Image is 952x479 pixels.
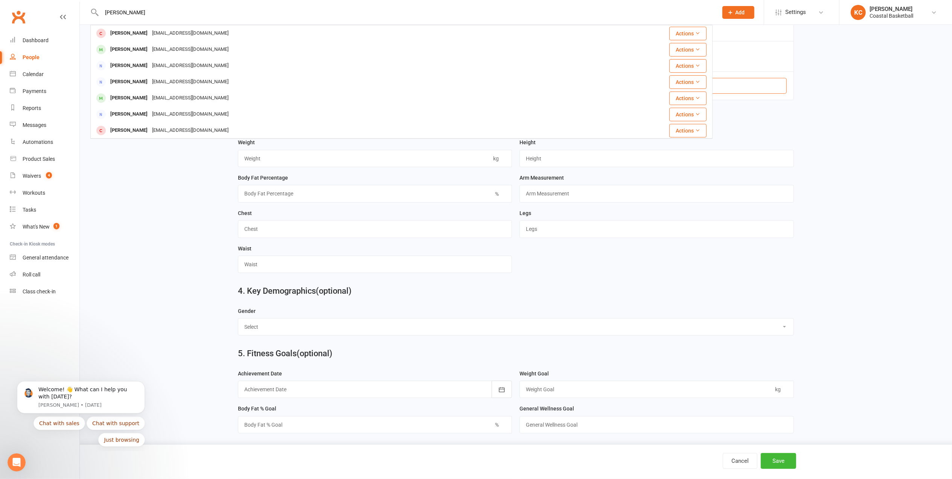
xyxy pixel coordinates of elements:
[10,218,79,235] a: What's New1
[23,190,45,196] div: Workouts
[23,173,41,179] div: Waivers
[669,59,707,73] button: Actions
[10,66,79,83] a: Calendar
[9,8,28,26] a: Clubworx
[238,138,255,146] label: Weight
[150,28,231,39] div: [EMAIL_ADDRESS][DOMAIN_NAME]
[519,220,794,238] input: Legs
[23,71,44,77] div: Calendar
[519,381,794,398] input: Weight Goal
[519,138,536,146] label: Height
[150,125,231,136] div: [EMAIL_ADDRESS][DOMAIN_NAME]
[10,201,79,218] a: Tasks
[238,174,288,182] label: Body Fat Percentage
[238,220,512,238] input: Chest
[23,224,50,230] div: What's New
[150,109,231,120] div: [EMAIL_ADDRESS][DOMAIN_NAME]
[108,93,150,104] div: [PERSON_NAME]
[316,286,352,296] span: (optional)
[238,150,512,167] input: Weight
[519,209,531,217] label: Legs
[297,349,332,358] span: (optional)
[53,223,59,229] span: 1
[519,185,794,202] input: Arm Measurement
[761,453,796,469] button: Save
[10,83,79,100] a: Payments
[108,109,150,120] div: [PERSON_NAME]
[108,60,150,71] div: [PERSON_NAME]
[10,117,79,134] a: Messages
[10,151,79,168] a: Product Sales
[519,416,794,433] input: General Wellness Goal
[669,92,707,105] button: Actions
[108,125,150,136] div: [PERSON_NAME]
[238,369,282,378] label: Achievement Date
[519,369,549,378] label: Weight Goal
[150,44,231,55] div: [EMAIL_ADDRESS][DOMAIN_NAME]
[775,387,781,392] span: kg
[238,307,256,315] label: Gender
[870,6,913,12] div: [PERSON_NAME]
[238,416,512,433] input: Body Fat % Goal
[238,349,794,358] h2: 5. Fitness Goals
[23,105,41,111] div: Reports
[669,43,707,56] button: Actions
[23,88,46,94] div: Payments
[10,134,79,151] a: Automations
[23,272,40,278] div: Roll call
[10,185,79,201] a: Workouts
[10,249,79,266] a: General attendance kiosk mode
[108,28,150,39] div: [PERSON_NAME]
[108,76,150,87] div: [PERSON_NAME]
[8,453,26,471] iframe: Intercom live chat
[150,93,231,104] div: [EMAIL_ADDRESS][DOMAIN_NAME]
[23,207,36,213] div: Tasks
[669,27,707,40] button: Actions
[238,256,512,273] input: Waist
[6,374,156,451] iframe: Intercom notifications message
[99,7,713,18] input: Search...
[23,122,46,128] div: Messages
[46,172,52,178] span: 4
[23,288,56,294] div: Class check-in
[238,287,794,296] h2: 4. Key Demographics
[10,168,79,185] a: Waivers 4
[23,255,69,261] div: General attendance
[669,124,707,137] button: Actions
[851,5,866,20] div: KC
[870,12,913,19] div: Coastal Basketball
[238,185,512,202] input: Body Fat Percentage
[785,4,806,21] span: Settings
[10,283,79,300] a: Class kiosk mode
[669,75,707,89] button: Actions
[23,156,55,162] div: Product Sales
[519,404,574,413] label: General Wellness Goal
[519,150,794,167] input: Height
[23,37,49,43] div: Dashboard
[108,44,150,55] div: [PERSON_NAME]
[10,100,79,117] a: Reports
[669,108,707,121] button: Actions
[495,191,499,197] span: %
[150,60,231,71] div: [EMAIL_ADDRESS][DOMAIN_NAME]
[493,156,499,161] span: kg
[10,266,79,283] a: Roll call
[736,9,745,15] span: Add
[10,32,79,49] a: Dashboard
[10,49,79,66] a: People
[238,244,251,253] label: Waist
[238,209,252,217] label: Chest
[23,54,40,60] div: People
[722,6,754,19] button: Add
[23,139,53,145] div: Automations
[150,76,231,87] div: [EMAIL_ADDRESS][DOMAIN_NAME]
